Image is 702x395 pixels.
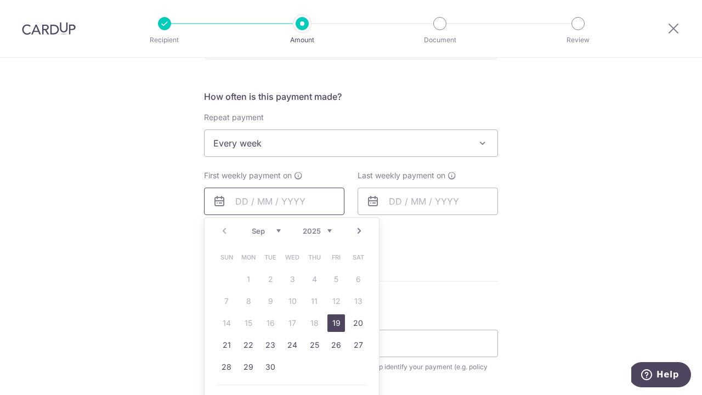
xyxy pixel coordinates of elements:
a: 25 [305,336,323,354]
a: 27 [349,336,367,354]
p: Recipient [124,35,205,46]
a: 20 [349,314,367,332]
p: Review [537,35,619,46]
label: Repeat payment [204,112,264,123]
span: Every week [204,129,498,157]
a: 24 [284,336,301,354]
span: Sunday [218,249,235,266]
input: DD / MM / YYYY [204,188,344,215]
a: 19 [327,314,345,332]
img: CardUp [22,22,76,35]
a: 26 [327,336,345,354]
a: 29 [240,358,257,376]
span: Tuesday [262,249,279,266]
input: DD / MM / YYYY [358,188,498,215]
span: Friday [327,249,345,266]
iframe: Opens a widget where you can find more information [631,362,691,390]
p: Amount [262,35,343,46]
p: Document [399,35,480,46]
span: Wednesday [284,249,301,266]
span: First weekly payment on [204,170,292,181]
h5: How often is this payment made? [204,90,498,103]
a: 28 [218,358,235,376]
span: Saturday [349,249,367,266]
a: 23 [262,336,279,354]
span: Last weekly payment on [358,170,445,181]
a: 21 [218,336,235,354]
a: Next [353,224,366,238]
span: Thursday [305,249,323,266]
span: Every week [205,130,497,156]
span: Monday [240,249,257,266]
a: 22 [240,336,257,354]
a: 30 [262,358,279,376]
